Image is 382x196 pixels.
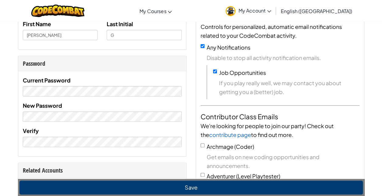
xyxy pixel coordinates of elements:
[19,180,363,194] button: Save
[23,166,182,175] div: Related Accounts
[31,5,84,17] img: CodeCombat logo
[209,131,251,138] a: contribute page
[201,112,360,121] h4: Contributor Class Emails
[219,69,266,76] label: Job Opportunities
[222,1,274,20] a: My Account
[219,79,360,96] span: If you play really well, we may contact you about getting you a (better) job.
[234,143,254,150] span: (Coder)
[107,19,133,28] label: Last Initial
[207,53,360,62] span: Disable to stop all activity notification emails.
[207,173,235,180] span: Adventurer
[225,6,236,16] img: avatar
[281,8,352,14] span: English ([GEOGRAPHIC_DATA])
[23,59,182,68] div: Password
[136,3,175,19] a: My Courses
[23,126,39,135] label: Verify
[251,131,293,138] span: to find out more.
[23,101,62,110] label: New Password
[207,44,250,51] label: Any Notifications
[201,122,334,138] span: We're looking for people to join our party! Check out the
[239,7,271,14] span: My Account
[278,3,355,19] a: English ([GEOGRAPHIC_DATA])
[236,173,280,180] span: (Level Playtester)
[207,152,360,170] span: Get emails on new coding opportunities and announcements.
[139,8,166,14] span: My Courses
[23,76,71,85] label: Current Password
[201,23,342,39] span: Controls for personalized, automatic email notifications related to your CodeCombat activity.
[207,143,233,150] span: Archmage
[23,19,51,28] label: First Name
